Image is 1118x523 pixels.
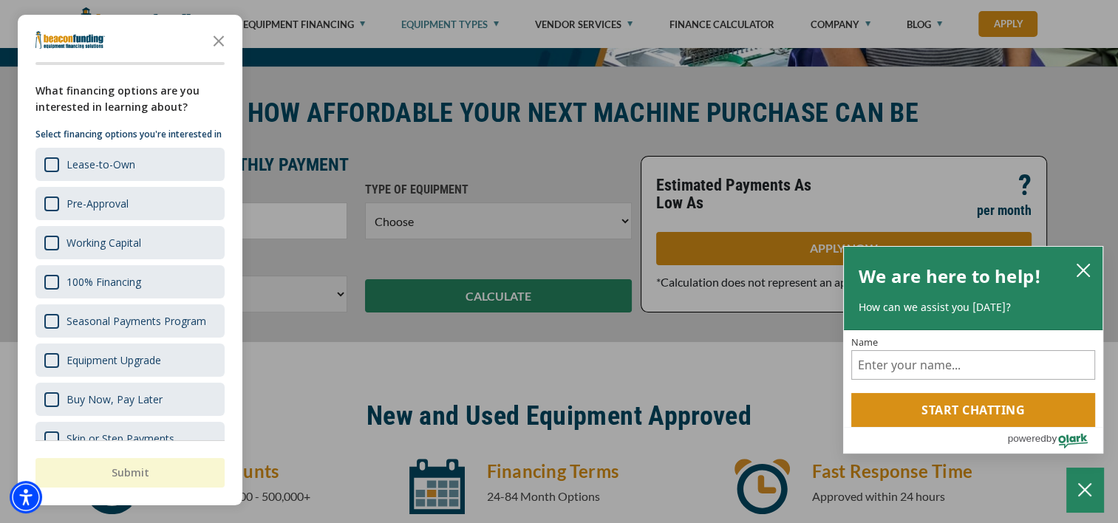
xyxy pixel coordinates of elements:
[67,392,163,406] div: Buy Now, Pay Later
[843,246,1103,454] div: olark chatbox
[35,265,225,298] div: 100% Financing
[1007,428,1102,453] a: Powered by Olark
[18,15,242,505] div: Survey
[35,422,225,455] div: Skip or Step Payments
[1066,468,1103,512] button: Close Chatbox
[35,187,225,220] div: Pre-Approval
[859,261,1041,291] h2: We are here to help!
[67,157,135,171] div: Lease-to-Own
[1007,429,1046,448] span: powered
[1046,429,1057,448] span: by
[204,25,234,55] button: Close the survey
[1071,259,1095,280] button: close chatbox
[851,393,1095,427] button: Start chatting
[67,353,161,367] div: Equipment Upgrade
[67,314,206,328] div: Seasonal Payments Program
[851,338,1095,347] label: Name
[10,481,42,513] div: Accessibility Menu
[35,31,105,49] img: Company logo
[35,383,225,416] div: Buy Now, Pay Later
[859,300,1088,315] p: How can we assist you [DATE]?
[35,148,225,181] div: Lease-to-Own
[35,343,225,377] div: Equipment Upgrade
[35,458,225,488] button: Submit
[67,275,141,289] div: 100% Financing
[35,304,225,338] div: Seasonal Payments Program
[35,83,225,115] div: What financing options are you interested in learning about?
[67,236,141,250] div: Working Capital
[67,196,129,211] div: Pre-Approval
[35,127,225,142] p: Select financing options you're interested in
[35,226,225,259] div: Working Capital
[851,350,1095,380] input: Name
[67,431,174,445] div: Skip or Step Payments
